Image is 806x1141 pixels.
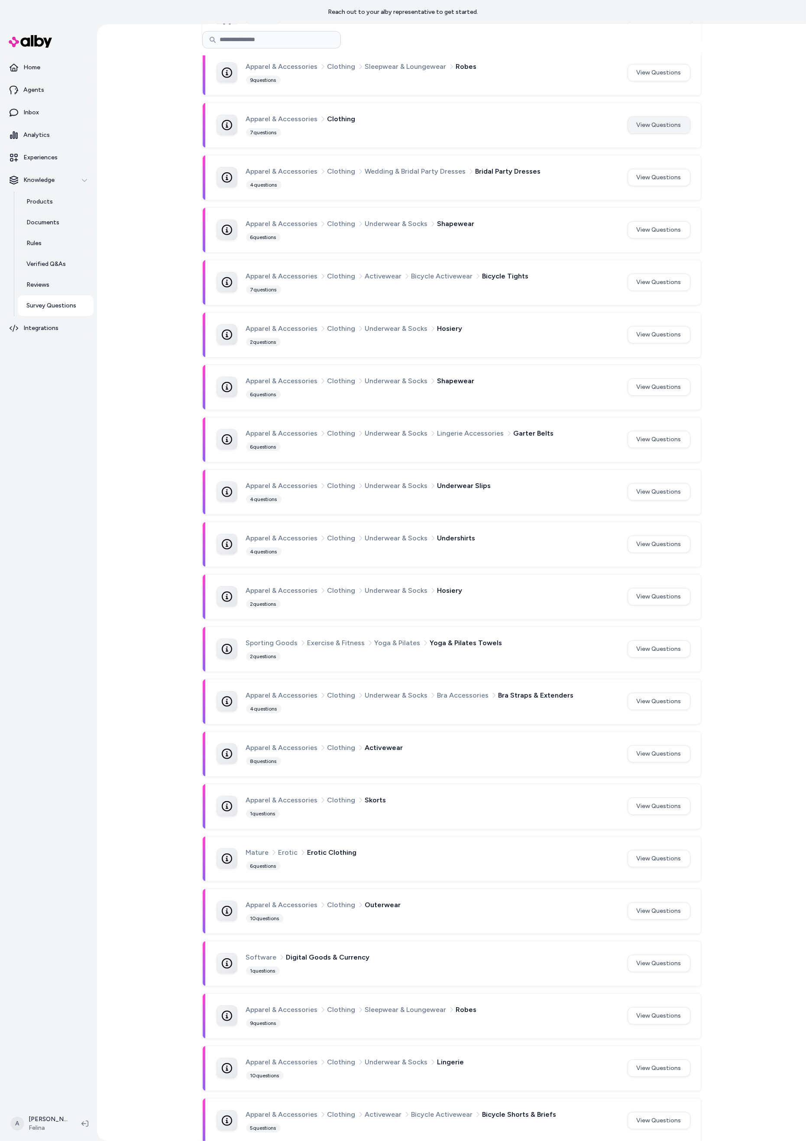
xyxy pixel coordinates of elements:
[5,1110,74,1138] button: A[PERSON_NAME]Felina
[26,197,53,206] p: Products
[628,431,690,448] a: View Questions
[327,795,356,806] span: Clothing
[365,742,403,753] span: Activewear
[3,57,94,78] a: Home
[327,61,356,72] span: Clothing
[246,809,280,818] div: 1 questions
[246,1124,281,1132] div: 5 questions
[246,533,318,544] span: Apparel & Accessories
[365,480,428,491] span: Underwear & Socks
[628,850,690,867] a: View Questions
[628,326,690,343] button: View Questions
[365,218,428,229] span: Underwear & Socks
[365,1109,402,1120] span: Activewear
[628,955,690,972] button: View Questions
[628,745,690,763] button: View Questions
[246,443,281,451] div: 6 questions
[3,147,94,168] a: Experiences
[327,742,356,753] span: Clothing
[246,233,281,242] div: 6 questions
[246,585,318,596] span: Apparel & Accessories
[23,153,58,162] p: Experiences
[246,113,318,125] span: Apparel & Accessories
[327,271,356,282] span: Clothing
[26,281,49,289] p: Reviews
[365,375,428,387] span: Underwear & Socks
[29,1115,68,1124] p: [PERSON_NAME]
[628,64,690,81] a: View Questions
[365,585,428,596] span: Underwear & Socks
[327,166,356,177] span: Clothing
[628,640,690,658] a: View Questions
[628,1007,690,1025] button: View Questions
[26,301,76,310] p: Survey Questions
[628,536,690,553] button: View Questions
[628,483,690,501] button: View Questions
[246,742,318,753] span: Apparel & Accessories
[327,375,356,387] span: Clothing
[482,1109,557,1120] span: Bicycle Shorts & Briefs
[437,428,504,439] span: Lingerie Accessories
[246,61,318,72] span: Apparel & Accessories
[246,899,318,911] span: Apparel & Accessories
[246,847,269,858] span: Mature
[327,899,356,911] span: Clothing
[365,428,428,439] span: Underwear & Socks
[514,428,554,439] span: Garter Belts
[628,588,690,605] a: View Questions
[437,480,491,491] span: Underwear Slips
[246,1019,281,1028] div: 9 questions
[23,108,39,117] p: Inbox
[628,169,690,186] button: View Questions
[246,285,281,294] div: 7 questions
[23,86,44,94] p: Agents
[246,428,318,439] span: Apparel & Accessories
[29,1124,68,1132] span: Felina
[246,652,281,661] div: 2 questions
[327,585,356,596] span: Clothing
[437,585,463,596] span: Hosiery
[246,1004,318,1015] span: Apparel & Accessories
[246,757,281,766] div: 8 questions
[482,271,529,282] span: Bicycle Tights
[327,1109,356,1120] span: Clothing
[246,323,318,334] span: Apparel & Accessories
[246,128,281,137] div: 7 questions
[628,274,690,291] a: View Questions
[23,324,58,333] p: Integrations
[327,533,356,544] span: Clothing
[23,176,55,184] p: Knowledge
[246,166,318,177] span: Apparel & Accessories
[246,1071,284,1080] div: 10 questions
[327,480,356,491] span: Clothing
[18,295,94,316] a: Survey Questions
[246,480,318,491] span: Apparel & Accessories
[628,798,690,815] button: View Questions
[327,113,356,125] span: Clothing
[18,254,94,275] a: Verified Q&As
[246,600,281,608] div: 2 questions
[430,637,502,649] span: Yoga & Pilates Towels
[26,218,59,227] p: Documents
[456,61,477,72] span: Robes
[476,166,541,177] span: Bridal Party Dresses
[628,1112,690,1129] a: View Questions
[437,375,475,387] span: Shapewear
[365,533,428,544] span: Underwear & Socks
[628,378,690,396] a: View Questions
[3,170,94,191] button: Knowledge
[246,1109,318,1120] span: Apparel & Accessories
[246,966,280,975] div: 1 questions
[628,693,690,710] button: View Questions
[246,705,282,713] div: 4 questions
[437,323,463,334] span: Hosiery
[308,637,365,649] span: Exercise & Fitness
[375,637,421,649] span: Yoga & Pilates
[3,80,94,100] a: Agents
[327,690,356,701] span: Clothing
